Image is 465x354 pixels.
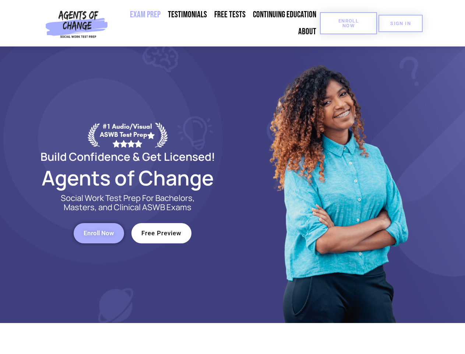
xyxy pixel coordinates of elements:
h2: Agents of Change [23,169,233,186]
a: Free Tests [211,6,249,23]
a: About [295,23,320,40]
nav: Menu [111,6,320,40]
span: Enroll Now [84,230,114,236]
span: Free Preview [141,230,182,236]
a: Exam Prep [126,6,164,23]
h2: Build Confidence & Get Licensed! [23,151,233,162]
a: Testimonials [164,6,211,23]
p: Social Work Test Prep For Bachelors, Masters, and Clinical ASWB Exams [52,194,203,212]
a: Enroll Now [320,12,377,34]
a: SIGN IN [378,15,423,32]
a: Enroll Now [74,223,124,243]
span: Enroll Now [332,18,365,28]
img: Website Image 1 (1) [264,46,411,323]
a: Free Preview [131,223,191,243]
div: #1 Audio/Visual ASWB Test Prep [100,122,155,147]
span: SIGN IN [390,21,411,26]
a: Continuing Education [249,6,320,23]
